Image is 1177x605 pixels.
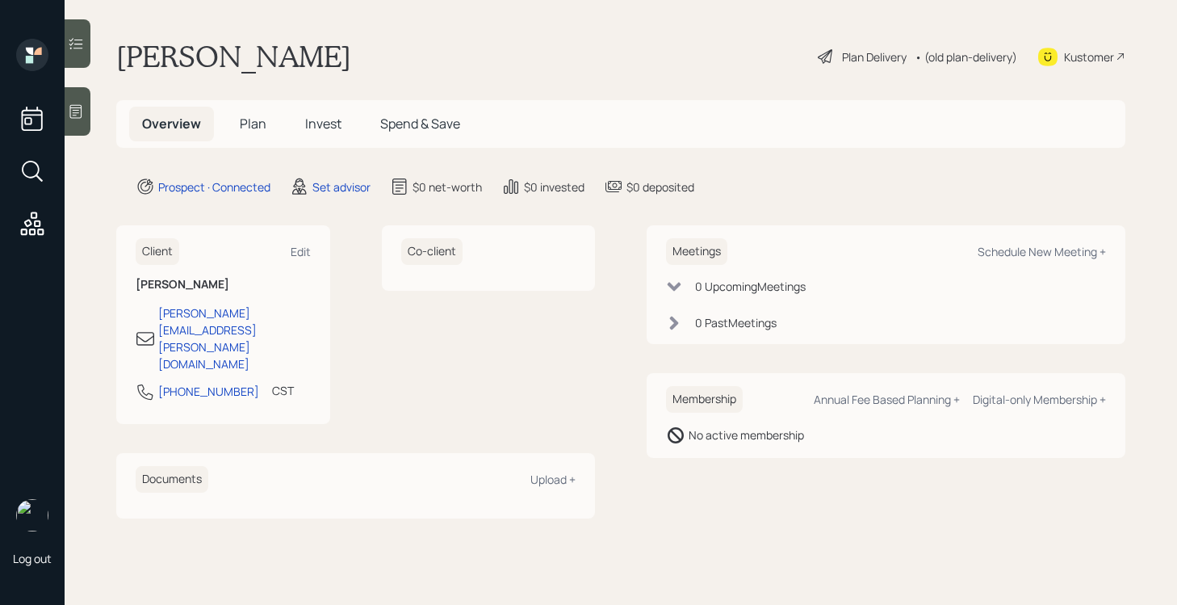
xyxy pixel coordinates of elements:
h1: [PERSON_NAME] [116,39,351,74]
h6: Meetings [666,238,727,265]
div: $0 invested [524,179,584,195]
div: No active membership [689,426,804,443]
div: 0 Upcoming Meeting s [695,278,806,295]
div: [PHONE_NUMBER] [158,383,259,400]
div: $0 net-worth [413,179,482,195]
span: Invest [305,115,341,132]
div: • (old plan-delivery) [915,48,1017,65]
div: Edit [291,244,311,259]
div: Set advisor [312,179,371,195]
span: Plan [240,115,266,132]
div: Schedule New Meeting + [978,244,1106,259]
div: Upload + [530,472,576,487]
div: Kustomer [1064,48,1114,65]
div: $0 deposited [626,179,694,195]
div: Prospect · Connected [158,179,270,195]
h6: Client [136,238,179,265]
img: retirable_logo.png [16,499,48,531]
div: Plan Delivery [842,48,907,65]
div: [PERSON_NAME][EMAIL_ADDRESS][PERSON_NAME][DOMAIN_NAME] [158,305,311,372]
h6: Co-client [401,238,463,265]
span: Overview [142,115,201,132]
div: CST [272,382,294,399]
h6: Documents [136,466,208,493]
span: Spend & Save [380,115,460,132]
div: Digital-only Membership + [973,392,1106,407]
div: Annual Fee Based Planning + [814,392,960,407]
div: 0 Past Meeting s [695,314,777,331]
div: Log out [13,551,52,566]
h6: Membership [666,386,743,413]
h6: [PERSON_NAME] [136,278,311,292]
